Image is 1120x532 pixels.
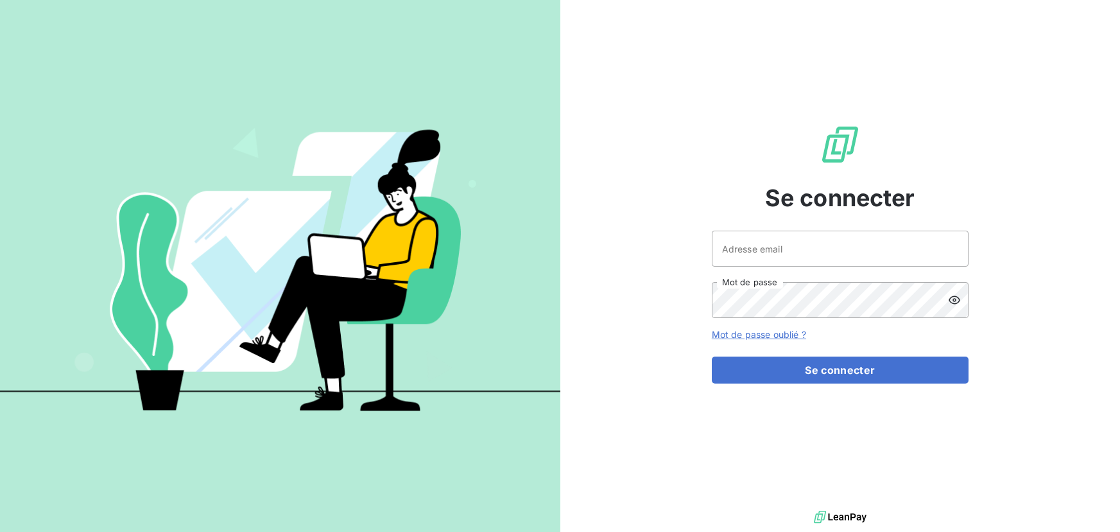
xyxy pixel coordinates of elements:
[765,181,915,215] span: Se connecter
[712,231,969,267] input: placeholder
[712,357,969,384] button: Se connecter
[820,124,861,165] img: Logo LeanPay
[712,329,806,340] a: Mot de passe oublié ?
[814,508,866,527] img: logo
